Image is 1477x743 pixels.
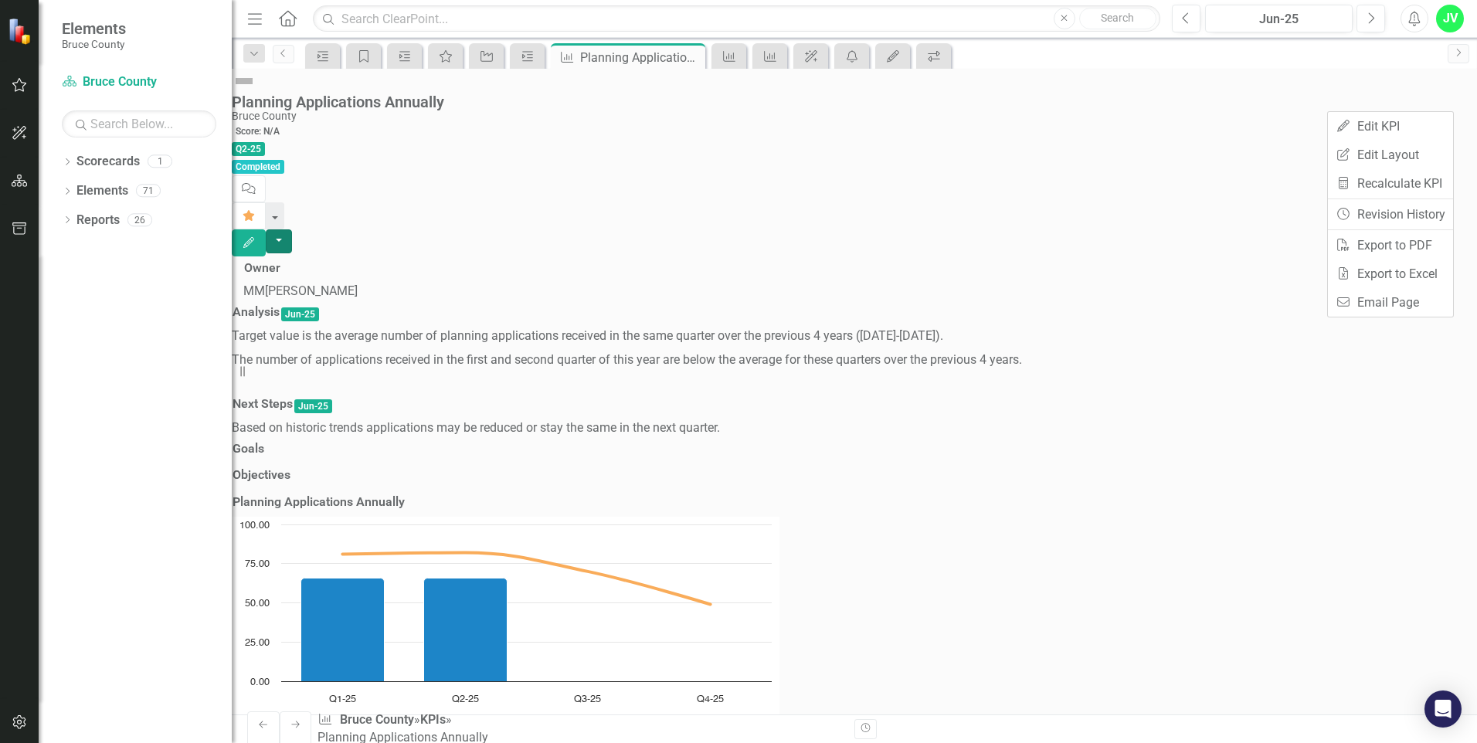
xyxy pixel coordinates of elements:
h3: Planning Applications Annually [233,495,405,509]
span: Q2-25 [232,142,265,156]
a: Recalculate KPI [1328,169,1453,198]
p: Based on historic trends applications may be reduced or stay the same in the next quarter. [232,419,1022,437]
h3: Next Steps [233,397,293,411]
text: Q4-25 [697,694,724,704]
a: Email Page [1328,288,1453,317]
text: Q1-25 [329,694,356,704]
h3: Analysis [233,305,280,319]
a: Edit KPI [1328,112,1453,141]
div: 71 [136,185,161,198]
a: Bruce County [62,73,216,91]
button: Search [1079,8,1156,29]
path: Q2-25, 66. Actual. [424,578,508,682]
h3: Goals [233,442,264,456]
small: Bruce County [62,38,126,50]
text: Q2-25 [452,694,479,704]
input: Search ClearPoint... [313,5,1160,32]
a: Reports [76,212,120,229]
text: Q3-25 [574,694,601,704]
span: Completed [232,160,284,174]
h3: Owner [244,261,280,275]
span: Elements [62,19,126,38]
text: 75.00 [245,559,270,569]
a: Elements [76,182,128,200]
div: Planning Applications Annually [232,93,1469,110]
p: Target value is the average number of planning applications received in the same quarter over the... [232,327,1022,348]
img: Not Defined [232,69,256,93]
span: Jun-25 [281,307,319,321]
input: Search Below... [62,110,216,137]
div: MM [243,283,265,300]
span: Score: N/A [232,124,284,138]
div: Bruce County [232,110,1469,122]
text: 50.00 [245,599,270,609]
div: 26 [127,213,152,226]
a: Edit Layout [1328,141,1453,169]
button: JV [1436,5,1464,32]
div: Jun-25 [1210,10,1347,29]
text: 100.00 [239,521,270,531]
span: Jun-25 [294,399,332,413]
h3: Objectives [233,468,290,482]
a: Export to Excel [1328,260,1453,288]
div: [PERSON_NAME] [265,283,358,300]
g: Actual, series 1 of 2. Bar series with 4 bars. [301,524,711,682]
text: 25.00 [245,638,270,648]
a: KPIs [420,712,446,727]
button: Jun-25 [1205,5,1353,32]
a: Scorecards [76,153,140,171]
div: 1 [148,155,172,168]
p: The number of applications received in the first and second quarter of this year are below the av... [232,348,1022,372]
a: Bruce County [340,712,414,727]
img: ClearPoint Strategy [8,18,35,45]
span: Search [1101,12,1134,24]
text: 0.00 [250,677,270,687]
div: Planning Applications Annually [580,48,701,67]
div: Open Intercom Messenger [1424,690,1462,728]
path: Q1-25, 66. Actual. [301,578,385,682]
a: Export to PDF [1328,231,1453,260]
a: Revision History [1328,200,1453,229]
